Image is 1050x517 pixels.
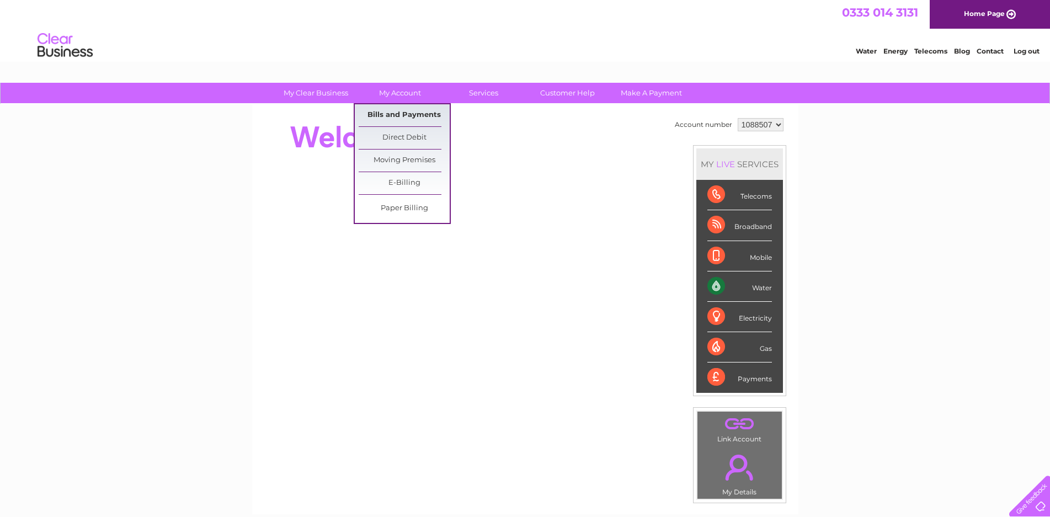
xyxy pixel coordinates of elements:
[707,180,772,210] div: Telecoms
[707,241,772,271] div: Mobile
[359,150,450,172] a: Moving Premises
[522,83,613,103] a: Customer Help
[977,47,1004,55] a: Contact
[707,302,772,332] div: Electricity
[354,83,445,103] a: My Account
[954,47,970,55] a: Blog
[359,198,450,220] a: Paper Billing
[697,411,782,446] td: Link Account
[856,47,877,55] a: Water
[700,448,779,487] a: .
[359,104,450,126] a: Bills and Payments
[707,332,772,363] div: Gas
[707,271,772,302] div: Water
[438,83,529,103] a: Services
[696,148,783,180] div: MY SERVICES
[697,445,782,499] td: My Details
[714,159,737,169] div: LIVE
[359,127,450,149] a: Direct Debit
[265,6,786,54] div: Clear Business is a trading name of Verastar Limited (registered in [GEOGRAPHIC_DATA] No. 3667643...
[1014,47,1040,55] a: Log out
[359,172,450,194] a: E-Billing
[914,47,947,55] a: Telecoms
[707,363,772,392] div: Payments
[270,83,361,103] a: My Clear Business
[883,47,908,55] a: Energy
[672,115,735,134] td: Account number
[606,83,697,103] a: Make A Payment
[700,414,779,434] a: .
[707,210,772,241] div: Broadband
[842,6,918,19] a: 0333 014 3131
[37,29,93,62] img: logo.png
